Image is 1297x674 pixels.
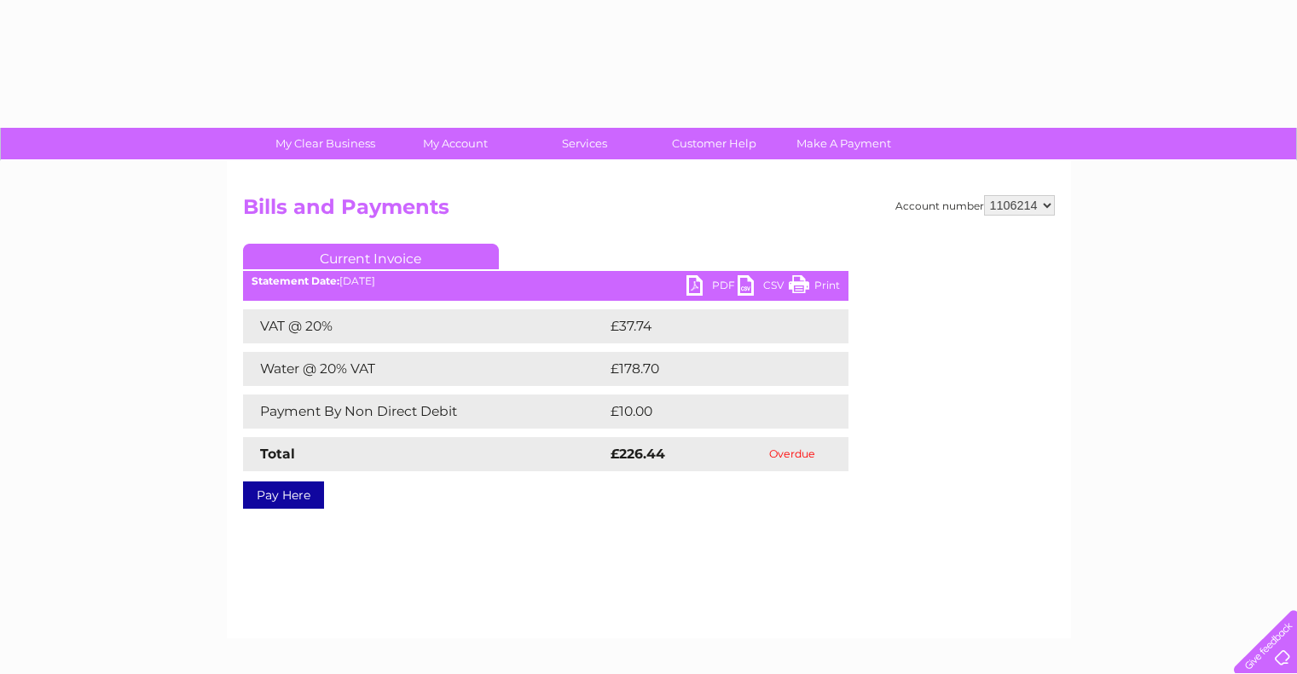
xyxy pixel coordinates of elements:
[644,128,785,159] a: Customer Help
[606,309,813,343] td: £37.74
[252,274,339,287] b: Statement Date:
[789,275,840,300] a: Print
[243,481,324,509] a: Pay Here
[243,352,606,386] td: Water @ 20% VAT
[606,352,817,386] td: £178.70
[385,128,525,159] a: My Account
[686,275,738,300] a: PDF
[895,195,1055,216] div: Account number
[606,395,814,429] td: £10.00
[243,309,606,343] td: VAT @ 20%
[260,446,295,462] strong: Total
[514,128,655,159] a: Services
[773,128,914,159] a: Make A Payment
[243,395,606,429] td: Payment By Non Direct Debit
[738,275,789,300] a: CSV
[243,275,848,287] div: [DATE]
[255,128,396,159] a: My Clear Business
[736,437,848,471] td: Overdue
[243,244,499,269] a: Current Invoice
[611,446,665,462] strong: £226.44
[243,195,1055,228] h2: Bills and Payments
